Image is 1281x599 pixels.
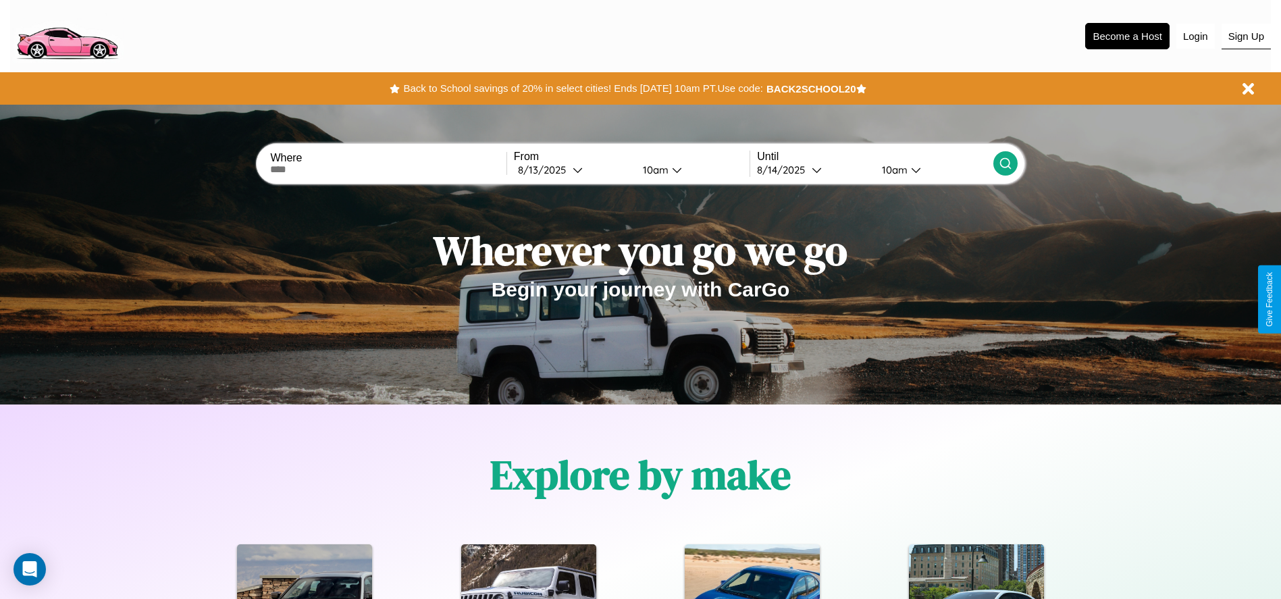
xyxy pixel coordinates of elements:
div: 10am [636,163,672,176]
label: Where [270,152,506,164]
button: Sign Up [1222,24,1271,49]
h1: Explore by make [490,447,791,502]
b: BACK2SCHOOL20 [766,83,856,95]
button: 10am [871,163,993,177]
div: 8 / 13 / 2025 [518,163,573,176]
button: Login [1176,24,1215,49]
button: Back to School savings of 20% in select cities! Ends [DATE] 10am PT.Use code: [400,79,766,98]
div: 8 / 14 / 2025 [757,163,812,176]
label: Until [757,151,993,163]
div: Give Feedback [1265,272,1274,327]
button: 8/13/2025 [514,163,632,177]
button: Become a Host [1085,23,1170,49]
div: 10am [875,163,911,176]
div: Open Intercom Messenger [14,553,46,585]
label: From [514,151,750,163]
button: 10am [632,163,750,177]
img: logo [10,7,124,63]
